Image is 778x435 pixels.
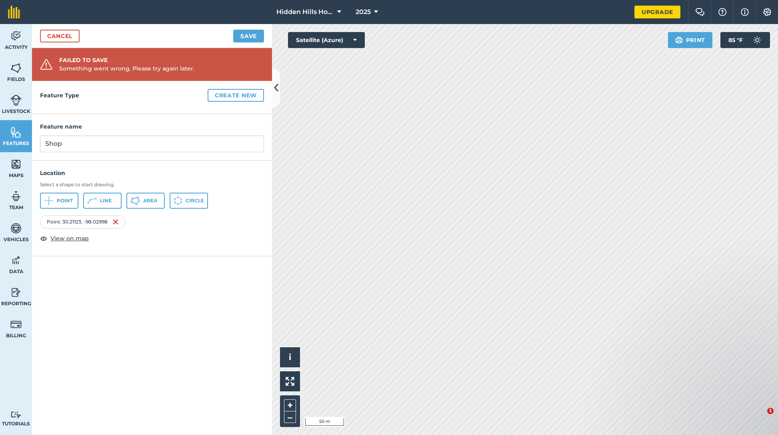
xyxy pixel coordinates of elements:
[10,222,22,234] img: svg+xml;base64,PD94bWwgdmVyc2lvbj0iMS4wIiBlbmNvZGluZz0idXRmLTgiPz4KPCEtLSBHZW5lcmF0b3I6IEFkb2JlIE...
[40,181,264,188] h3: Select a shape to start drawing
[40,89,264,102] h4: Feature Type
[741,7,749,17] img: svg+xml;base64,PHN2ZyB4bWxucz0iaHR0cDovL3d3dy53My5vcmcvMjAwMC9zdmciIHdpZHRoPSIxNyIgaGVpZ2h0PSIxNy...
[767,408,774,414] span: 1
[751,408,770,427] iframe: Intercom live chat
[40,234,89,243] button: View on map
[40,122,264,131] h4: Feature name
[10,126,22,138] img: svg+xml;base64,PHN2ZyB4bWxucz0iaHR0cDovL3d3dy53My5vcmcvMjAwMC9zdmciIHdpZHRoPSI1NiIgaGVpZ2h0PSI2MC...
[10,318,22,330] img: svg+xml;base64,PD94bWwgdmVyc2lvbj0iMS4wIiBlbmNvZGluZz0idXRmLTgiPz4KPCEtLSBHZW5lcmF0b3I6IEFkb2JlIE...
[675,35,683,45] img: svg+xml;base64,PHN2ZyB4bWxucz0iaHR0cDovL3d3dy53My5vcmcvMjAwMC9zdmciIHdpZHRoPSIxOSIgaGVpZ2h0PSIyNC...
[57,197,73,204] span: Point
[276,7,334,17] span: Hidden Hills Honey
[762,8,772,16] img: A cog icon
[695,8,705,16] img: Two speech bubbles overlapping with the left bubble in the forefront
[40,30,80,42] a: Cancel
[83,193,122,209] button: Line
[40,58,53,70] img: svg+xml;base64,PHN2ZyB4bWxucz0iaHR0cDovL3d3dy53My5vcmcvMjAwMC9zdmciIHdpZHRoPSIzMiIgaGVpZ2h0PSIzMC...
[40,193,78,209] button: Point
[634,6,680,18] a: Upgrade
[720,32,770,48] button: 85 °F
[356,7,371,17] span: 2025
[126,193,165,209] button: Area
[170,193,208,209] button: Circle
[10,411,22,419] img: svg+xml;base64,PD94bWwgdmVyc2lvbj0iMS4wIiBlbmNvZGluZz0idXRmLTgiPz4KPCEtLSBHZW5lcmF0b3I6IEFkb2JlIE...
[286,377,294,386] img: Four arrows, one pointing top left, one top right, one bottom right and the last bottom left
[40,169,264,177] h4: Location
[10,94,22,106] img: svg+xml;base64,PD94bWwgdmVyc2lvbj0iMS4wIiBlbmNvZGluZz0idXRmLTgiPz4KPCEtLSBHZW5lcmF0b3I6IEFkb2JlIE...
[208,89,264,102] button: Create new
[288,32,365,48] button: Satellite (Azure)
[100,197,112,204] span: Line
[40,234,47,243] img: svg+xml;base64,PHN2ZyB4bWxucz0iaHR0cDovL3d3dy53My5vcmcvMjAwMC9zdmciIHdpZHRoPSIxOCIgaGVpZ2h0PSIyNC...
[59,56,194,64] div: Failed to save
[143,197,157,204] span: Area
[10,62,22,74] img: svg+xml;base64,PHN2ZyB4bWxucz0iaHR0cDovL3d3dy53My5vcmcvMjAwMC9zdmciIHdpZHRoPSI1NiIgaGVpZ2h0PSI2MC...
[186,197,204,204] span: Circle
[8,6,20,18] img: fieldmargin Logo
[289,352,291,362] span: i
[50,234,89,243] span: View on map
[284,399,296,411] button: +
[284,411,296,423] button: –
[59,64,194,73] div: Something went wrong. Please try again later.
[668,32,713,48] button: Print
[749,32,765,48] img: svg+xml;base64,PD94bWwgdmVyc2lvbj0iMS4wIiBlbmNvZGluZz0idXRmLTgiPz4KPCEtLSBHZW5lcmF0b3I6IEFkb2JlIE...
[718,8,727,16] img: A question mark icon
[10,158,22,170] img: svg+xml;base64,PHN2ZyB4bWxucz0iaHR0cDovL3d3dy53My5vcmcvMjAwMC9zdmciIHdpZHRoPSI1NiIgaGVpZ2h0PSI2MC...
[280,347,300,367] button: i
[10,286,22,298] img: svg+xml;base64,PD94bWwgdmVyc2lvbj0iMS4wIiBlbmNvZGluZz0idXRmLTgiPz4KPCEtLSBHZW5lcmF0b3I6IEFkb2JlIE...
[728,32,743,48] span: 85 ° F
[10,254,22,266] img: svg+xml;base64,PD94bWwgdmVyc2lvbj0iMS4wIiBlbmNvZGluZz0idXRmLTgiPz4KPCEtLSBHZW5lcmF0b3I6IEFkb2JlIE...
[10,30,22,42] img: svg+xml;base64,PD94bWwgdmVyc2lvbj0iMS4wIiBlbmNvZGluZz0idXRmLTgiPz4KPCEtLSBHZW5lcmF0b3I6IEFkb2JlIE...
[112,217,119,227] img: svg+xml;base64,PHN2ZyB4bWxucz0iaHR0cDovL3d3dy53My5vcmcvMjAwMC9zdmciIHdpZHRoPSIxNiIgaGVpZ2h0PSIyNC...
[40,215,126,229] div: Point : 30.21123 , -98.02998
[233,30,264,42] button: Save
[10,190,22,202] img: svg+xml;base64,PD94bWwgdmVyc2lvbj0iMS4wIiBlbmNvZGluZz0idXRmLTgiPz4KPCEtLSBHZW5lcmF0b3I6IEFkb2JlIE...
